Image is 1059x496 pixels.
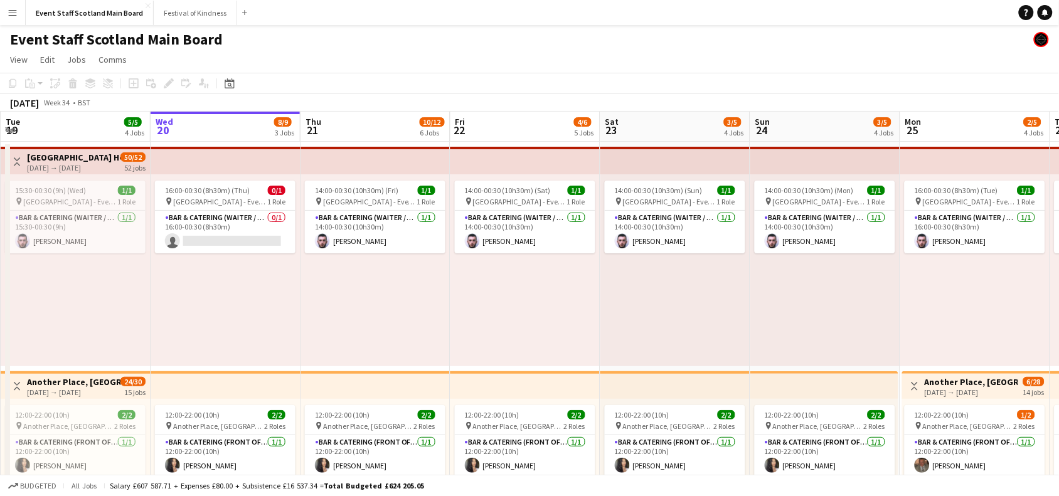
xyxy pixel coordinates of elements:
[755,181,895,253] app-job-card: 14:00-00:30 (10h30m) (Mon)1/1 [GEOGRAPHIC_DATA] - Event/FOH Staff1 RoleBar & Catering (Waiter / w...
[315,186,398,195] span: 14:00-00:30 (10h30m) (Fri)
[10,97,39,109] div: [DATE]
[420,117,445,127] span: 10/12
[868,186,885,195] span: 1/1
[455,181,595,253] app-job-card: 14:00-00:30 (10h30m) (Sat)1/1 [GEOGRAPHIC_DATA] - Event/FOH Staff1 RoleBar & Catering (Waiter / w...
[40,54,55,65] span: Edit
[903,123,922,137] span: 25
[718,410,735,419] span: 2/2
[418,186,435,195] span: 1/1
[118,186,136,195] span: 1/1
[615,186,703,195] span: 14:00-00:30 (10h30m) (Sun)
[925,376,1018,388] h3: Another Place, [GEOGRAPHIC_DATA] - Front of House
[268,410,285,419] span: 2/2
[414,421,435,431] span: 2 Roles
[323,197,417,206] span: [GEOGRAPHIC_DATA] - Event/FOH Staff
[755,435,895,478] app-card-role: Bar & Catering (Front of House)1/112:00-22:00 (10h)[PERSON_NAME]
[864,421,885,431] span: 2 Roles
[27,152,120,163] h3: [GEOGRAPHIC_DATA] Hotel - Service Staff
[1014,421,1035,431] span: 2 Roles
[117,197,136,206] span: 1 Role
[110,481,424,490] div: Salary £607 587.71 + Expenses £80.00 + Subsistence £16 537.34 =
[753,123,770,137] span: 24
[455,116,466,127] span: Fri
[41,98,73,107] span: Week 34
[605,116,619,127] span: Sat
[925,388,1018,397] div: [DATE] → [DATE]
[455,211,595,253] app-card-role: Bar & Catering (Waiter / waitress)1/114:00-00:30 (10h30m)[PERSON_NAME]
[725,128,744,137] div: 4 Jobs
[1018,410,1035,419] span: 1/2
[124,386,146,397] div: 15 jobs
[155,435,295,478] app-card-role: Bar & Catering (Front of House)1/112:00-22:00 (10h)[PERSON_NAME]
[867,197,885,206] span: 1 Role
[69,481,99,490] span: All jobs
[23,421,114,431] span: Another Place, [GEOGRAPHIC_DATA] & Links
[1017,197,1035,206] span: 1 Role
[473,421,564,431] span: Another Place, [GEOGRAPHIC_DATA] & Links
[1023,386,1045,397] div: 14 jobs
[23,197,117,206] span: [GEOGRAPHIC_DATA] - Event/FOH Staff
[605,211,745,253] app-card-role: Bar & Catering (Waiter / waitress)1/114:00-00:30 (10h30m)[PERSON_NAME]
[923,197,1017,206] span: [GEOGRAPHIC_DATA] - Event/FOH Staff
[35,51,60,68] a: Edit
[465,410,519,419] span: 12:00-22:00 (10h)
[27,388,120,397] div: [DATE] → [DATE]
[615,410,669,419] span: 12:00-22:00 (10h)
[755,116,770,127] span: Sun
[173,197,267,206] span: [GEOGRAPHIC_DATA] - Event/FOH Staff
[420,128,444,137] div: 6 Jobs
[26,1,154,25] button: Event Staff Scotland Main Board
[568,186,585,195] span: 1/1
[154,1,237,25] button: Festival of Kindness
[773,421,864,431] span: Another Place, [GEOGRAPHIC_DATA] & Links
[623,197,717,206] span: [GEOGRAPHIC_DATA] - Event/FOH Staff
[717,197,735,206] span: 1 Role
[165,186,250,195] span: 16:00-00:30 (8h30m) (Thu)
[124,117,142,127] span: 5/5
[120,377,146,386] span: 24/30
[67,54,86,65] span: Jobs
[306,116,321,127] span: Thu
[773,197,867,206] span: [GEOGRAPHIC_DATA] - Event/FOH Staff
[465,186,551,195] span: 14:00-00:30 (10h30m) (Sat)
[1034,32,1049,47] app-user-avatar: Event Staff Scotland
[93,51,132,68] a: Comms
[156,116,173,127] span: Wed
[267,197,285,206] span: 1 Role
[5,181,146,253] div: 15:30-00:30 (9h) (Wed)1/1 [GEOGRAPHIC_DATA] - Event/FOH Staff1 RoleBar & Catering (Waiter / waitr...
[274,117,292,127] span: 8/9
[473,197,567,206] span: [GEOGRAPHIC_DATA] - Event/FOH Staff
[125,128,144,137] div: 4 Jobs
[154,123,173,137] span: 20
[155,211,295,253] app-card-role: Bar & Catering (Waiter / waitress)0/116:00-00:30 (8h30m)
[417,197,435,206] span: 1 Role
[868,410,885,419] span: 2/2
[15,410,70,419] span: 12:00-22:00 (10h)
[765,186,854,195] span: 14:00-00:30 (10h30m) (Mon)
[5,435,146,478] app-card-role: Bar & Catering (Front of House)1/112:00-22:00 (10h)[PERSON_NAME]
[605,181,745,253] app-job-card: 14:00-00:30 (10h30m) (Sun)1/1 [GEOGRAPHIC_DATA] - Event/FOH Staff1 RoleBar & Catering (Waiter / w...
[605,435,745,478] app-card-role: Bar & Catering (Front of House)1/112:00-22:00 (10h)[PERSON_NAME]
[575,128,594,137] div: 5 Jobs
[5,51,33,68] a: View
[27,376,120,388] h3: Another Place, [GEOGRAPHIC_DATA] - Front of House
[6,116,20,127] span: Tue
[905,211,1045,253] app-card-role: Bar & Catering (Waiter / waitress)1/116:00-00:30 (8h30m)[PERSON_NAME]
[455,435,595,478] app-card-role: Bar & Catering (Front of House)1/112:00-22:00 (10h)[PERSON_NAME]
[10,54,28,65] span: View
[1024,128,1044,137] div: 4 Jobs
[305,181,445,253] app-job-card: 14:00-00:30 (10h30m) (Fri)1/1 [GEOGRAPHIC_DATA] - Event/FOH Staff1 RoleBar & Catering (Waiter / w...
[905,435,1045,478] app-card-role: Bar & Catering (Front of House)1/112:00-22:00 (10h)[PERSON_NAME]
[568,410,585,419] span: 2/2
[915,186,998,195] span: 16:00-00:30 (8h30m) (Tue)
[905,116,922,127] span: Mon
[718,186,735,195] span: 1/1
[923,421,1014,431] span: Another Place, [GEOGRAPHIC_DATA] & Links
[564,421,585,431] span: 2 Roles
[1024,117,1041,127] span: 2/5
[714,421,735,431] span: 2 Roles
